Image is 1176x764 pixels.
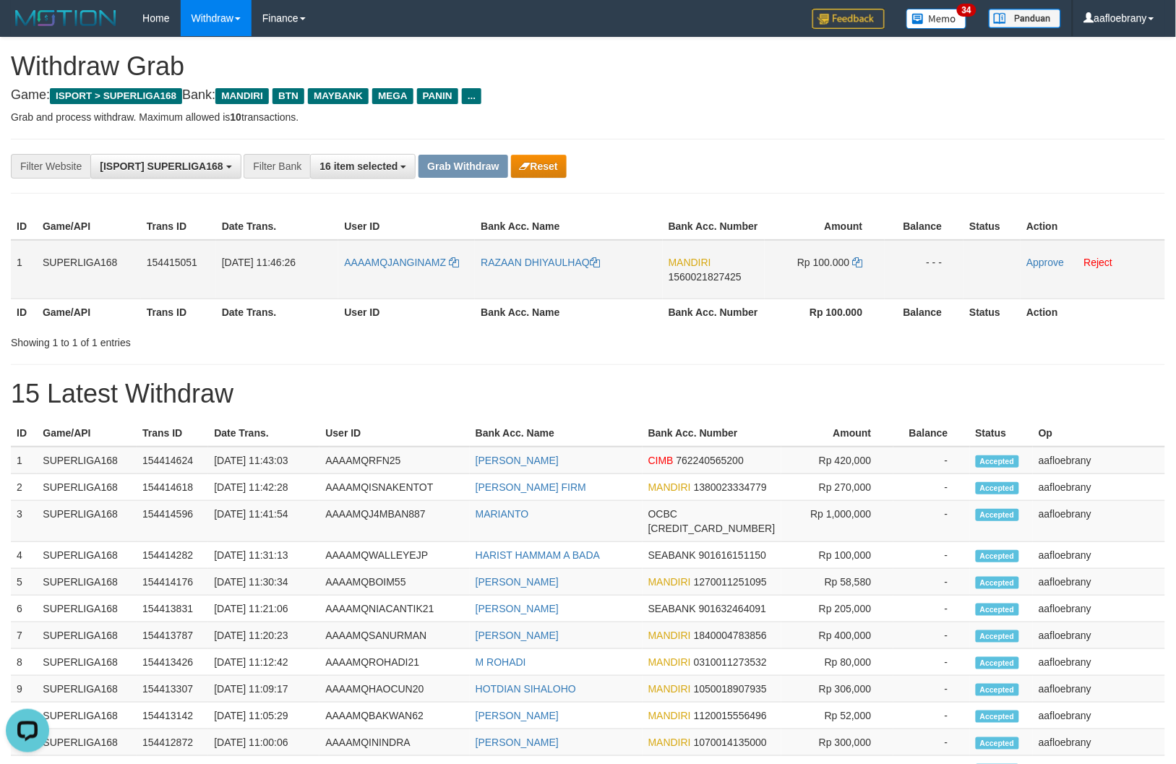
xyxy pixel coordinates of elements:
[137,420,208,447] th: Trans ID
[1033,447,1165,474] td: aafloebrany
[648,576,691,588] span: MANDIRI
[906,9,967,29] img: Button%20Memo.svg
[37,649,137,676] td: SUPERLIGA168
[1021,299,1165,325] th: Action
[244,154,310,179] div: Filter Bank
[137,474,208,501] td: 154414618
[11,542,37,569] td: 4
[319,729,469,756] td: AAAAMQININDRA
[976,509,1019,521] span: Accepted
[37,569,137,596] td: SUPERLIGA168
[1026,257,1064,268] a: Approve
[11,154,90,179] div: Filter Website
[11,330,479,350] div: Showing 1 to 1 of 1 entries
[37,420,137,447] th: Game/API
[319,501,469,542] td: AAAAMQJ4MBAN887
[1033,569,1165,596] td: aafloebrany
[976,577,1019,589] span: Accepted
[511,155,567,178] button: Reset
[208,474,319,501] td: [DATE] 11:42:28
[976,657,1019,669] span: Accepted
[643,420,781,447] th: Bank Acc. Number
[137,703,208,729] td: 154413142
[976,711,1019,723] span: Accepted
[1033,649,1165,676] td: aafloebrany
[1033,676,1165,703] td: aafloebrany
[475,213,662,240] th: Bank Acc. Name
[319,542,469,569] td: AAAAMQWALLEYEJP
[11,52,1165,81] h1: Withdraw Grab
[216,213,339,240] th: Date Trans.
[1021,213,1165,240] th: Action
[648,737,691,748] span: MANDIRI
[781,542,893,569] td: Rp 100,000
[476,683,576,695] a: HOTDIAN SIHALOHO
[694,481,767,493] span: Copy 1380023334779 to clipboard
[344,257,459,268] a: AAAAMQJANGINAMZ
[885,299,964,325] th: Balance
[976,737,1019,750] span: Accepted
[137,676,208,703] td: 154413307
[137,729,208,756] td: 154412872
[781,501,893,542] td: Rp 1,000,000
[476,481,586,493] a: [PERSON_NAME] FIRM
[893,649,970,676] td: -
[648,523,776,534] span: Copy 693816522488 to clipboard
[319,676,469,703] td: AAAAMQHAOCUN20
[476,576,559,588] a: [PERSON_NAME]
[137,542,208,569] td: 154414282
[781,622,893,649] td: Rp 400,000
[6,6,49,49] button: Open LiveChat chat widget
[476,710,559,721] a: [PERSON_NAME]
[208,676,319,703] td: [DATE] 11:09:17
[319,569,469,596] td: AAAAMQBOIM55
[797,257,849,268] span: Rp 100.000
[893,501,970,542] td: -
[694,683,767,695] span: Copy 1050018907935 to clipboard
[781,596,893,622] td: Rp 205,000
[11,213,37,240] th: ID
[648,630,691,641] span: MANDIRI
[208,447,319,474] td: [DATE] 11:43:03
[310,154,416,179] button: 16 item selected
[137,596,208,622] td: 154413831
[893,447,970,474] td: -
[476,508,529,520] a: MARIANTO
[648,656,691,668] span: MANDIRI
[1084,257,1113,268] a: Reject
[11,447,37,474] td: 1
[11,569,37,596] td: 5
[37,299,141,325] th: Game/API
[694,630,767,641] span: Copy 1840004783856 to clipboard
[893,676,970,703] td: -
[50,88,182,104] span: ISPORT > SUPERLIGA168
[893,542,970,569] td: -
[319,447,469,474] td: AAAAMQRFN25
[781,729,893,756] td: Rp 300,000
[11,596,37,622] td: 6
[215,88,269,104] span: MANDIRI
[338,213,475,240] th: User ID
[648,710,691,721] span: MANDIRI
[319,420,469,447] th: User ID
[1033,703,1165,729] td: aafloebrany
[976,482,1019,494] span: Accepted
[893,703,970,729] td: -
[11,420,37,447] th: ID
[208,420,319,447] th: Date Trans.
[893,474,970,501] td: -
[419,155,507,178] button: Grab Withdraw
[989,9,1061,28] img: panduan.png
[208,596,319,622] td: [DATE] 11:21:06
[100,160,223,172] span: [ISPORT] SUPERLIGA168
[893,729,970,756] td: -
[216,299,339,325] th: Date Trans.
[893,596,970,622] td: -
[11,299,37,325] th: ID
[1033,542,1165,569] td: aafloebrany
[963,299,1021,325] th: Status
[663,213,765,240] th: Bank Acc. Number
[308,88,369,104] span: MAYBANK
[37,542,137,569] td: SUPERLIGA168
[781,447,893,474] td: Rp 420,000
